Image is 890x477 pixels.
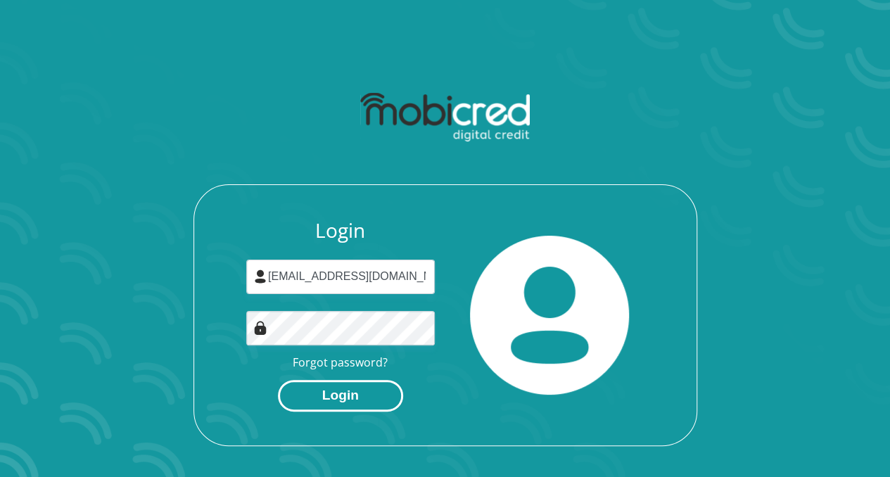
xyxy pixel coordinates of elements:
button: Login [278,380,403,412]
h3: Login [246,219,435,243]
img: user-icon image [253,269,267,284]
a: Forgot password? [293,355,388,370]
img: mobicred logo [360,93,530,142]
input: Username [246,260,435,294]
img: Image [253,321,267,335]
